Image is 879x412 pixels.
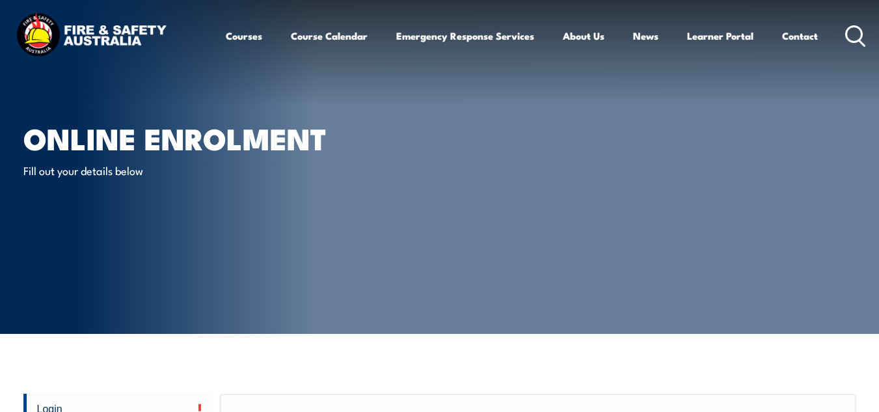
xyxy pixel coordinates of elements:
a: Contact [782,20,818,51]
a: Course Calendar [291,20,368,51]
a: Learner Portal [687,20,753,51]
a: About Us [563,20,604,51]
h1: Online Enrolment [23,125,345,150]
a: Courses [226,20,262,51]
a: Emergency Response Services [396,20,534,51]
a: News [633,20,658,51]
p: Fill out your details below [23,163,261,178]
